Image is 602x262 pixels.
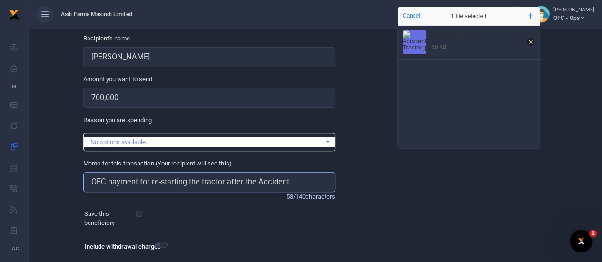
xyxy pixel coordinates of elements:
span: 1 [589,230,597,237]
small: [PERSON_NAME] [553,6,594,14]
label: Recipient's name [83,34,130,43]
button: Cancel [400,10,423,22]
label: Memo for this transaction (Your recipient will see this) [83,159,232,168]
span: characters [306,193,335,200]
input: Enter extra information [83,172,335,192]
span: Asili Farms Masindi Limited [57,10,136,19]
span: 58/140 [286,193,306,200]
a: logo-small logo-large logo-large [9,10,20,18]
button: Close [371,252,381,262]
button: Remove file [525,37,536,47]
button: Add more files [523,9,537,23]
a: profile-user [PERSON_NAME] OFC - Ops [533,6,594,23]
input: UGX [83,88,335,108]
iframe: Intercom live chat [570,230,592,252]
input: Loading name... [83,47,335,67]
img: profile-user [533,6,550,23]
h6: Include withdrawal charges [85,243,163,251]
li: M [8,78,20,94]
label: Reason you are spending [83,116,152,125]
label: Save this beneficiary [84,209,138,228]
img: logo-small [9,9,20,20]
label: Amount you want to send [83,75,152,84]
div: File Uploader [397,6,540,149]
li: Ac [8,241,20,256]
div: Accident Tractor.jpeg [432,34,522,42]
div: 1 file selected [428,7,509,26]
div: No options available. [90,137,321,147]
div: 50 KB [432,43,446,50]
img: Accident Tractor.jpeg [403,30,426,54]
span: OFC - Ops [553,14,594,22]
